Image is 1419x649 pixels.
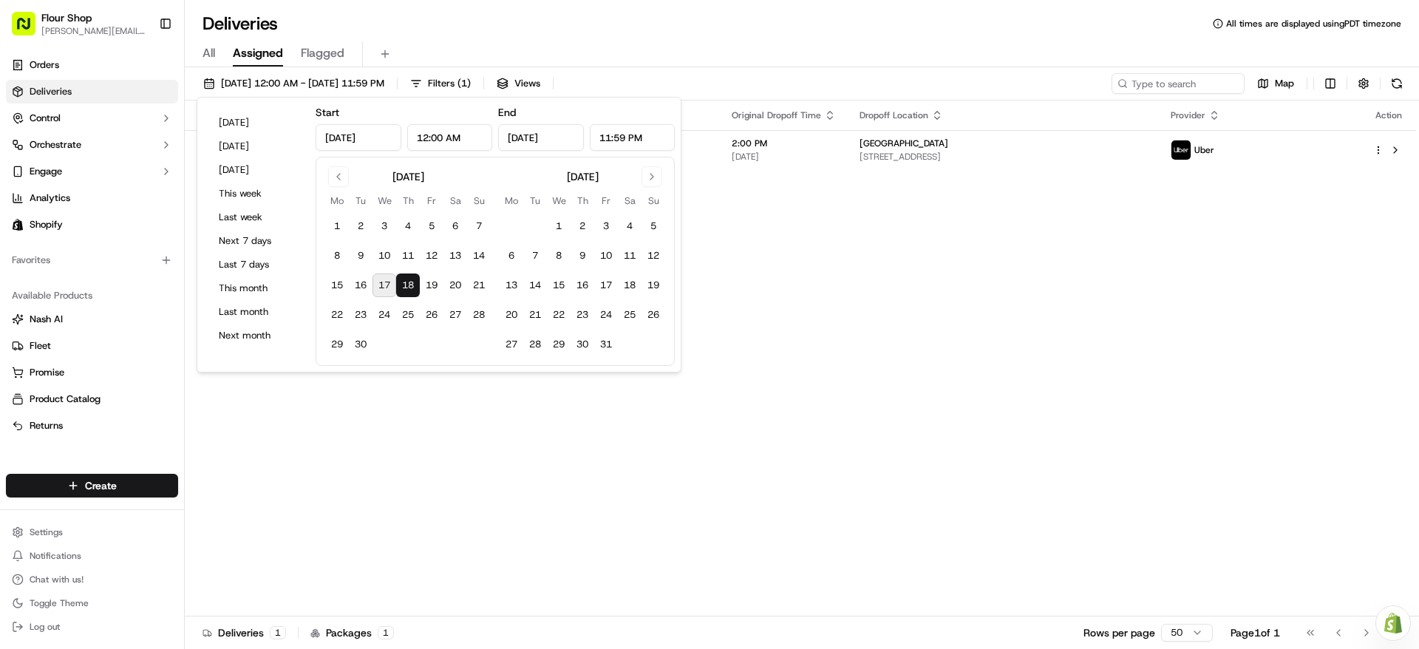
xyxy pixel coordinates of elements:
[6,160,178,183] button: Engage
[12,339,172,353] a: Fleet
[221,77,384,90] span: [DATE] 12:00 AM - [DATE] 11:59 PM
[1373,109,1404,121] div: Action
[46,229,108,241] span: Regen Pajulas
[6,522,178,543] button: Settings
[316,124,401,151] input: Date
[6,569,178,590] button: Chat with us!
[199,269,204,281] span: •
[6,106,178,130] button: Control
[594,273,618,297] button: 17
[467,303,491,327] button: 28
[467,244,491,268] button: 14
[30,313,63,326] span: Nash AI
[30,112,61,125] span: Control
[41,10,92,25] span: Flour Shop
[251,146,269,163] button: Start new chat
[30,393,101,406] span: Product Catalog
[30,574,84,585] span: Chat with us!
[6,248,178,272] div: Favorites
[6,414,178,438] button: Returns
[212,160,301,180] button: [DATE]
[642,273,665,297] button: 19
[618,273,642,297] button: 18
[30,85,72,98] span: Deliveries
[514,77,540,90] span: Views
[567,169,599,184] div: [DATE]
[6,6,153,41] button: Flour Shop[PERSON_NAME][EMAIL_ADDRESS][DOMAIN_NAME]
[571,214,594,238] button: 2
[500,303,523,327] button: 20
[571,244,594,268] button: 9
[523,244,547,268] button: 7
[67,141,242,156] div: Start new chat
[30,191,70,205] span: Analytics
[30,550,81,562] span: Notifications
[30,621,60,633] span: Log out
[372,244,396,268] button: 10
[547,214,571,238] button: 1
[571,333,594,356] button: 30
[500,193,523,208] th: Monday
[443,303,467,327] button: 27
[41,25,147,37] button: [PERSON_NAME][EMAIL_ADDRESS][DOMAIN_NAME]
[30,366,64,379] span: Promise
[498,124,584,151] input: Date
[12,219,24,231] img: Shopify logo
[15,332,27,344] div: 📗
[523,303,547,327] button: 21
[1231,625,1280,640] div: Page 1 of 1
[6,213,178,237] a: Shopify
[15,15,44,44] img: Nash
[30,165,62,178] span: Engage
[396,214,420,238] button: 4
[310,625,394,640] div: Packages
[860,151,1147,163] span: [STREET_ADDRESS]
[443,244,467,268] button: 13
[443,273,467,297] button: 20
[85,478,117,493] span: Create
[457,77,471,90] span: ( 1 )
[203,625,286,640] div: Deliveries
[6,593,178,614] button: Toggle Theme
[119,324,243,351] a: 💻API Documentation
[349,333,372,356] button: 30
[325,333,349,356] button: 29
[212,231,301,251] button: Next 7 days
[594,214,618,238] button: 3
[12,419,172,432] a: Returns
[594,333,618,356] button: 31
[732,109,821,121] span: Original Dropoff Time
[111,229,116,241] span: •
[467,273,491,297] button: 21
[15,255,38,279] img: Dianne Alexi Soriano
[6,387,178,411] button: Product Catalog
[38,95,266,111] input: Got a question? Start typing here...
[467,214,491,238] button: 7
[6,186,178,210] a: Analytics
[15,59,269,83] p: Welcome 👋
[15,141,41,168] img: 1736555255976-a54dd68f-1ca7-489b-9aae-adbdc363a1c4
[1250,73,1301,94] button: Map
[104,366,179,378] a: Powered byPylon
[6,334,178,358] button: Fleet
[325,193,349,208] th: Monday
[732,137,836,149] span: 2:00 PM
[30,526,63,538] span: Settings
[372,303,396,327] button: 24
[1171,140,1191,160] img: uber-new-logo.jpeg
[547,273,571,297] button: 15
[594,244,618,268] button: 10
[1083,625,1155,640] p: Rows per page
[6,53,178,77] a: Orders
[203,12,278,35] h1: Deliveries
[642,193,665,208] th: Sunday
[642,166,662,187] button: Go to next month
[594,193,618,208] th: Friday
[1226,18,1401,30] span: All times are displayed using PDT timezone
[642,244,665,268] button: 12
[860,137,948,149] span: [GEOGRAPHIC_DATA]
[325,214,349,238] button: 1
[30,138,81,152] span: Orchestrate
[203,44,215,62] span: All
[12,393,172,406] a: Product Catalog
